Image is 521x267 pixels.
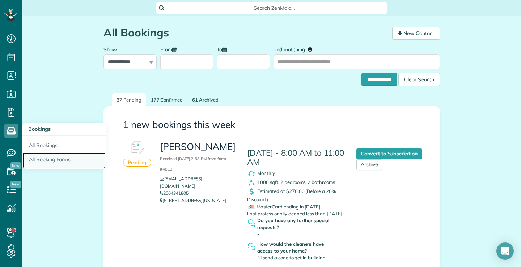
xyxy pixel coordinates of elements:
strong: Do you have any further special requests? [257,217,330,231]
a: Convert to Subscription [356,148,422,159]
div: Last professionally cleaned less than [DATE]. [242,137,351,264]
img: clean_symbol_icon-dd072f8366c07ea3eb8378bb991ecd12595f4b76d916a6f83395f9468ae6ecae.png [247,178,256,187]
a: [EMAIL_ADDRESS][DOMAIN_NAME] [160,176,202,189]
a: Clear Search [398,74,440,80]
h3: 1 new bookings this week [123,120,421,130]
label: From [160,42,181,56]
h3: [PERSON_NAME] [160,142,236,173]
a: 37 Pending [112,93,146,107]
span: New [10,162,21,169]
div: Pending [123,159,151,167]
div: Open Intercom Messenger [496,242,514,260]
span: Monthly [257,170,275,176]
div: Clear Search [398,73,440,86]
span: Bookings [28,126,51,132]
img: question_symbol_icon-fa7b350da2b2fea416cef77984ae4cf4944ea5ab9e3d5925827a5d6b7129d3f6.png [247,242,256,251]
a: 2064341805 [160,190,189,196]
img: question_symbol_icon-fa7b350da2b2fea416cef77984ae4cf4944ea5ab9e3d5925827a5d6b7129d3f6.png [247,219,256,228]
a: New Contact [392,27,440,40]
img: recurrence_symbol_icon-7cc721a9f4fb8f7b0289d3d97f09a2e367b638918f1a67e51b1e7d8abe5fb8d8.png [247,169,256,178]
img: dollar_symbol_icon-bd8a6898b2649ec353a9eba708ae97d8d7348bddd7d2aed9b7e4bf5abd9f4af5.png [247,187,256,196]
a: 61 Archived [188,93,223,107]
span: - [257,231,259,237]
span: Estimated at $270.00 (Before a 20% Discount) [247,188,336,202]
h4: [DATE] - 8:00 AM to 11:00 AM [247,148,346,166]
span: MasterCard ending in [DATE] [248,204,320,210]
a: All Booking Forms [22,152,106,169]
label: To [217,42,230,56]
h1: All Bookings [103,27,387,39]
a: All Bookings [22,136,106,152]
span: I’ll send a code to get in building [257,255,326,260]
a: Archive [356,159,382,170]
p: [STREET_ADDRESS][US_STATE] [160,197,236,204]
span: 1000 sqft, 2 bedrooms, 2 bathrooms [257,179,335,185]
a: 177 Confirmed [147,93,187,107]
small: Received [DATE] 2:58 PM from form #4813 [160,156,226,172]
img: Booking #595144 [126,137,148,159]
span: New [10,181,21,188]
label: and matching [274,42,317,56]
strong: How would the cleaners have access to your home? [257,241,330,254]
